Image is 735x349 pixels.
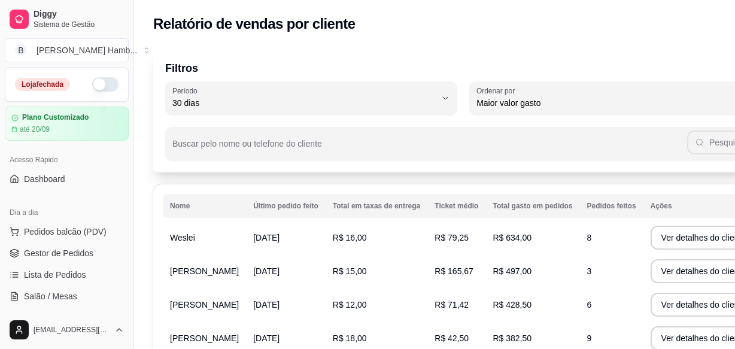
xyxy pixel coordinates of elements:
th: Total gasto em pedidos [485,194,579,218]
span: R$ 79,25 [435,233,469,242]
span: [DATE] [253,300,280,309]
a: Gestor de Pedidos [5,244,129,263]
a: Salão / Mesas [5,287,129,306]
span: 8 [587,233,592,242]
span: R$ 16,00 [333,233,367,242]
input: Buscar pelo nome ou telefone do cliente [172,142,687,154]
div: Dia a dia [5,203,129,222]
th: Ticket médio [427,194,485,218]
span: R$ 42,50 [435,333,469,343]
button: Select a team [5,38,129,62]
span: R$ 497,00 [493,266,531,276]
span: 6 [587,300,592,309]
label: Período [172,86,201,96]
span: Salão / Mesas [24,290,77,302]
span: R$ 12,00 [333,300,367,309]
span: [PERSON_NAME] [170,333,239,343]
span: [PERSON_NAME] [170,300,239,309]
span: R$ 71,42 [435,300,469,309]
span: B [15,44,27,56]
div: Acesso Rápido [5,150,129,169]
a: Dashboard [5,169,129,189]
button: Pedidos balcão (PDV) [5,222,129,241]
span: Pedidos balcão (PDV) [24,226,107,238]
button: Período30 dias [165,81,457,115]
span: Dashboard [24,173,65,185]
span: R$ 634,00 [493,233,531,242]
th: Nome [163,194,246,218]
a: Diggy Botnovo [5,308,129,327]
span: Gestor de Pedidos [24,247,93,259]
span: 9 [587,333,592,343]
button: [EMAIL_ADDRESS][DOMAIN_NAME] [5,315,129,344]
div: [PERSON_NAME] Hamb ... [37,44,137,56]
span: R$ 165,67 [435,266,473,276]
div: Loja fechada [15,78,70,91]
span: Diggy [34,9,124,20]
span: R$ 18,00 [333,333,367,343]
span: 3 [587,266,592,276]
article: Plano Customizado [22,113,89,122]
label: Ordenar por [476,86,519,96]
a: Lista de Pedidos [5,265,129,284]
span: Lista de Pedidos [24,269,86,281]
button: Alterar Status [92,77,119,92]
span: R$ 15,00 [333,266,367,276]
th: Último pedido feito [246,194,326,218]
span: R$ 382,50 [493,333,531,343]
span: [DATE] [253,233,280,242]
h2: Relatório de vendas por cliente [153,14,356,34]
span: [PERSON_NAME] [170,266,239,276]
span: 30 dias [172,97,436,109]
a: DiggySistema de Gestão [5,5,129,34]
span: R$ 428,50 [493,300,531,309]
span: [DATE] [253,266,280,276]
span: [DATE] [253,333,280,343]
a: Plano Customizadoaté 20/09 [5,107,129,141]
th: Pedidos feitos [580,194,643,218]
article: até 20/09 [20,125,50,134]
span: [EMAIL_ADDRESS][DOMAIN_NAME] [34,325,110,335]
span: Sistema de Gestão [34,20,124,29]
th: Total em taxas de entrega [326,194,428,218]
span: Weslei [170,233,195,242]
